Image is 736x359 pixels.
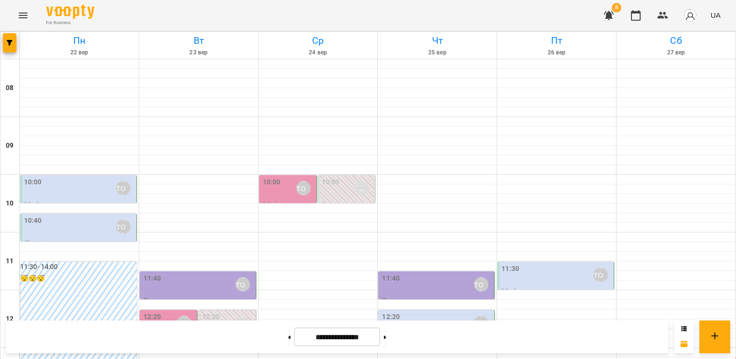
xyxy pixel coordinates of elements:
[710,10,721,20] span: UA
[382,273,400,284] label: 11:40
[501,286,522,295] span: Майя
[499,33,615,48] h6: Пт
[12,4,35,27] button: Menu
[707,6,724,24] button: UA
[144,273,161,284] label: 11:40
[382,312,400,322] label: 12:20
[6,256,13,267] h6: 11
[20,262,137,272] h6: 11:30 - 14:00
[21,33,137,48] h6: Пн
[116,181,131,195] div: Вікторія
[379,33,495,48] h6: Чт
[144,312,161,322] label: 12:20
[618,48,734,57] h6: 27 вер
[46,20,94,26] span: For Business
[263,200,283,209] span: Майя
[144,296,254,305] p: 3
[379,48,495,57] h6: 25 вер
[20,273,137,284] h6: 😴😴😴
[236,277,250,292] div: Вікторія
[612,3,621,13] span: 8
[683,9,697,22] img: avatar_s.png
[116,219,131,234] div: Вікторія
[6,83,13,93] h6: 08
[6,198,13,209] h6: 10
[474,277,488,292] div: Вікторія
[499,48,615,57] h6: 26 вер
[618,33,734,48] h6: Сб
[355,181,369,195] div: Вікторія
[21,48,137,57] h6: 22 вер
[322,200,373,208] p: 0
[141,48,257,57] h6: 23 вер
[322,177,340,188] label: 10:00
[382,296,492,305] p: 3
[296,181,311,195] div: Вікторія
[202,312,220,322] label: 12:20
[260,33,376,48] h6: Ср
[24,238,61,247] span: Ліза індив
[6,141,13,151] h6: 09
[260,48,376,57] h6: 24 вер
[141,33,257,48] h6: Вт
[24,177,42,188] label: 10:00
[501,264,519,274] label: 11:30
[24,216,42,226] label: 10:40
[593,268,608,282] div: Вікторія
[263,177,281,188] label: 10:00
[6,314,13,324] h6: 12
[24,200,44,209] span: Майя
[46,5,94,19] img: Voopty Logo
